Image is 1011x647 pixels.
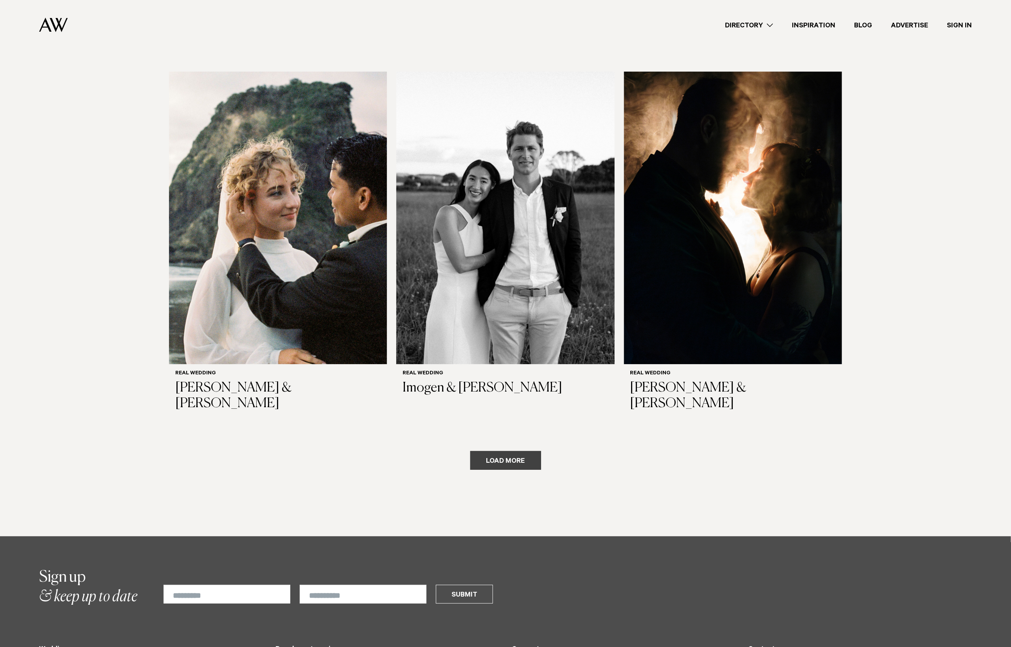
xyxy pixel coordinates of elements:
a: Sign In [937,20,981,31]
button: Submit [436,585,493,604]
h6: Real Wedding [630,370,836,377]
h3: Imogen & [PERSON_NAME] [403,380,608,396]
a: Real Wedding | Imogen & Daniel Real Wedding Imogen & [PERSON_NAME] [396,72,614,402]
h3: [PERSON_NAME] & [PERSON_NAME] [175,380,381,412]
h3: [PERSON_NAME] & [PERSON_NAME] [630,380,836,412]
a: Real Wedding | Stephanie & Jasper Real Wedding [PERSON_NAME] & [PERSON_NAME] [169,72,387,418]
a: Blog [845,20,881,31]
a: Inspiration [783,20,845,31]
img: Real Wedding | Hannah & Rory [624,72,842,364]
span: Sign up [39,570,86,585]
a: Advertise [881,20,937,31]
a: Directory [716,20,783,31]
img: Auckland Weddings Logo [39,18,68,32]
img: Real Wedding | Imogen & Daniel [396,72,614,364]
img: Real Wedding | Stephanie & Jasper [169,72,387,364]
h6: Real Wedding [403,370,608,377]
h6: Real Wedding [175,370,381,377]
h2: & keep up to date [39,568,137,607]
button: Load more [470,451,541,470]
a: Real Wedding | Hannah & Rory Real Wedding [PERSON_NAME] & [PERSON_NAME] [624,72,842,418]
